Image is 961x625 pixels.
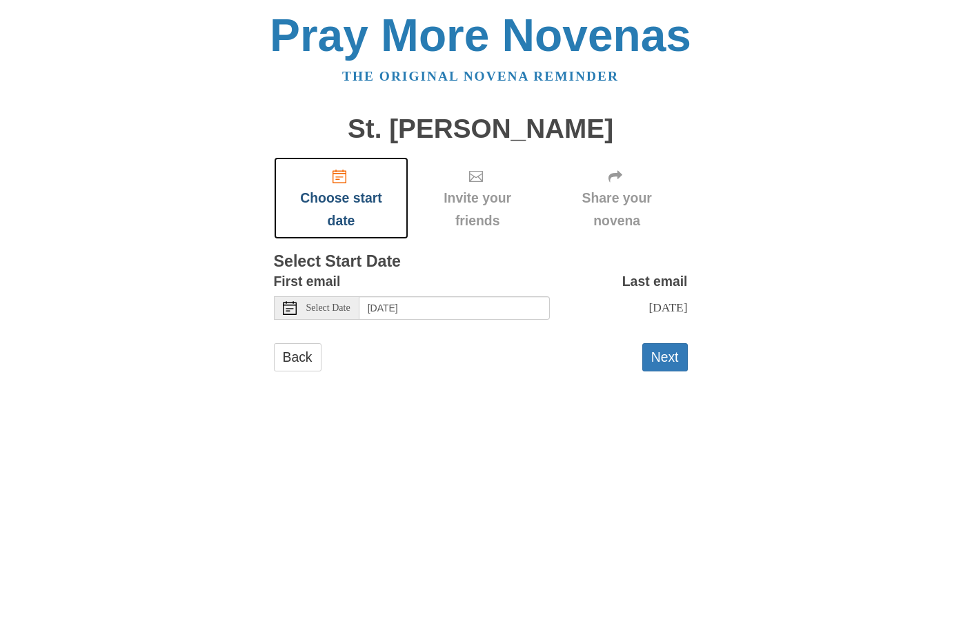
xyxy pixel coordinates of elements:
[546,157,688,239] div: Click "Next" to confirm your start date first.
[274,270,341,293] label: First email
[274,114,688,144] h1: St. [PERSON_NAME]
[270,10,691,61] a: Pray More Novenas
[306,303,350,313] span: Select Date
[648,300,687,314] span: [DATE]
[274,343,321,371] a: Back
[288,187,395,232] span: Choose start date
[622,270,688,293] label: Last email
[642,343,688,371] button: Next
[408,157,546,239] div: Click "Next" to confirm your start date first.
[560,187,674,232] span: Share your novena
[274,157,409,239] a: Choose start date
[422,187,532,232] span: Invite your friends
[274,253,688,271] h3: Select Start Date
[342,69,619,83] a: The original novena reminder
